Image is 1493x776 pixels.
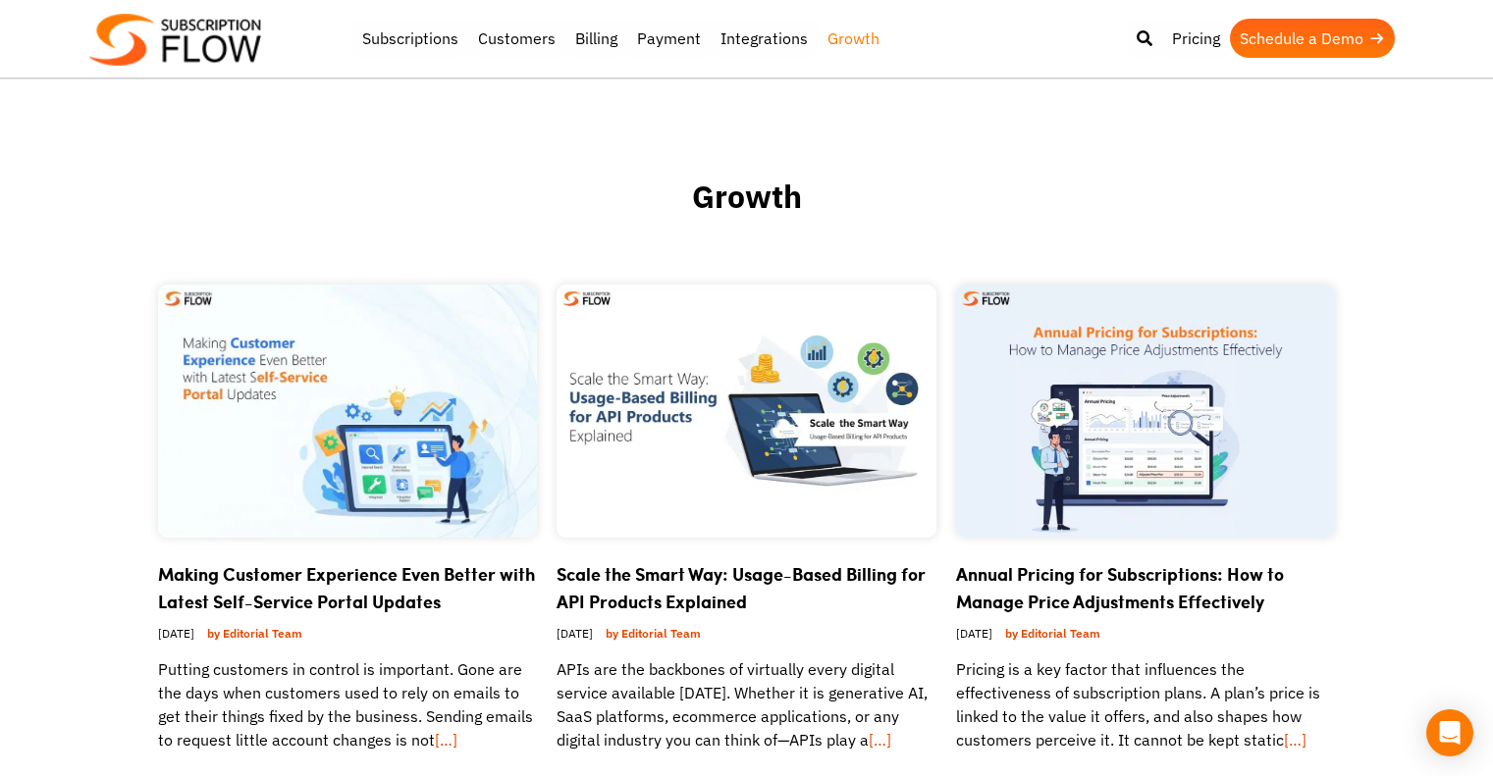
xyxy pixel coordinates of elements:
h1: Growth [158,177,1336,265]
a: […] [1284,730,1306,750]
a: Payment [627,19,711,58]
div: [DATE] [956,615,1336,657]
a: Scale the Smart Way: Usage-Based Billing for API Products Explained [557,561,926,614]
div: [DATE] [158,615,538,657]
a: Billing [565,19,627,58]
a: by Editorial Team [598,621,709,646]
a: Subscriptions [352,19,468,58]
a: Annual Pricing for Subscriptions: How to Manage Price Adjustments Effectively [956,561,1284,614]
a: Growth [818,19,889,58]
a: by Editorial Team [199,621,310,646]
a: […] [869,730,891,750]
a: by Editorial Team [997,621,1108,646]
p: Pricing is a key factor that influences the effectiveness of subscription plans. A plan’s price i... [956,657,1336,751]
img: Annual Pricing [956,285,1336,538]
img: Usage Based Billing for API Products [557,285,936,538]
a: Customers [468,19,565,58]
a: Making Customer Experience Even Better with Latest Self-Service Portal Updates [158,561,535,614]
a: Integrations [711,19,818,58]
p: APIs are the backbones of virtually every digital service available [DATE]. Whether it is generat... [557,657,936,751]
div: Open Intercom Messenger [1426,709,1473,756]
a: Pricing [1162,19,1230,58]
img: Self-Service Portal Updates [158,285,538,538]
a: Schedule a Demo [1230,19,1395,58]
a: […] [435,730,457,750]
div: [DATE] [557,615,936,657]
img: Subscriptionflow [89,14,261,66]
p: Putting customers in control is important. Gone are the days when customers used to rely on email... [158,657,538,751]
